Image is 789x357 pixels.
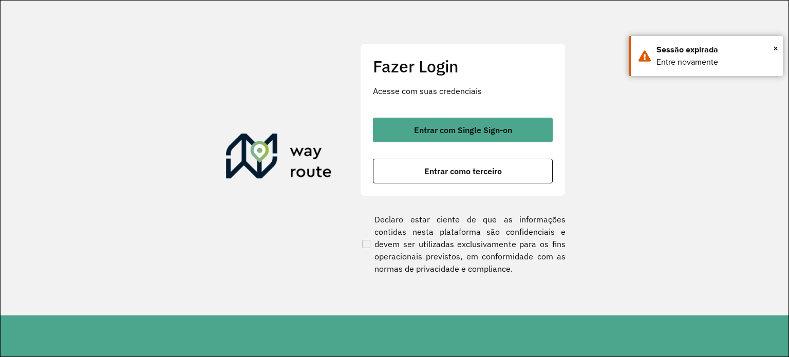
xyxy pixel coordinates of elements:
span: Entrar com Single Sign-on [414,126,512,134]
span: × [773,41,778,56]
button: button [373,159,553,183]
button: Close [773,41,778,56]
h2: Fazer Login [373,57,553,76]
span: Entrar como terceiro [424,167,502,175]
label: Declaro estar ciente de que as informações contidas nesta plataforma são confidenciais e devem se... [360,213,566,275]
div: Sessão expirada [656,44,775,56]
button: button [373,118,553,142]
p: Acesse com suas credenciais [373,85,553,97]
div: Entre novamente [656,56,775,68]
img: Roteirizador AmbevTech [226,134,332,183]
